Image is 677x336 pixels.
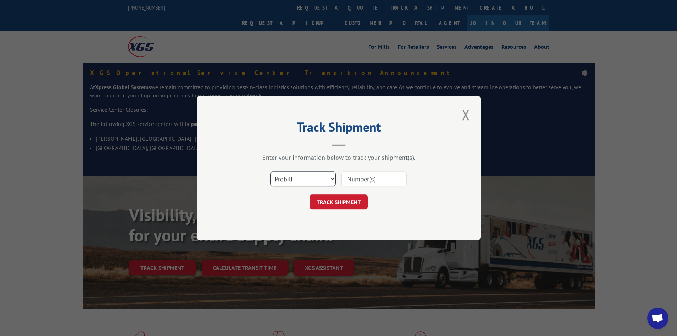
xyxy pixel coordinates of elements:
a: Open chat [647,308,668,329]
button: TRACK SHIPMENT [310,194,368,209]
h2: Track Shipment [232,122,445,135]
div: Enter your information below to track your shipment(s). [232,153,445,161]
button: Close modal [460,105,472,124]
input: Number(s) [341,171,407,186]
